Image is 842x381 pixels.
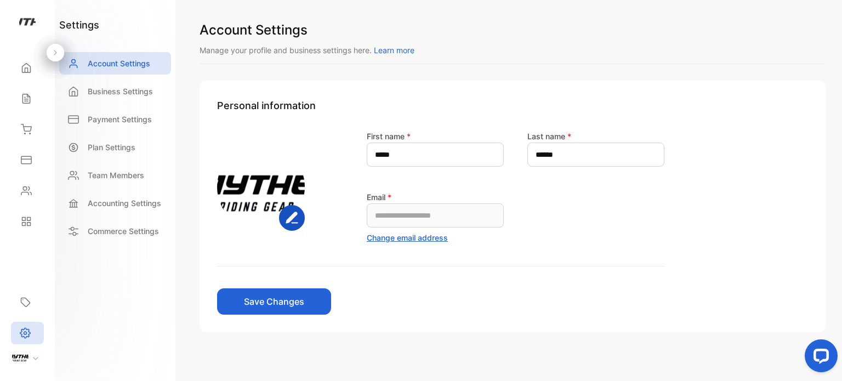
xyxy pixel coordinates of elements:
a: Payment Settings [59,108,171,130]
label: Email [367,192,391,202]
p: Commerce Settings [88,225,159,237]
a: Commerce Settings [59,220,171,242]
img: https://vencrusme-beta-s3bucket.s3.amazonaws.com/profileimages/5c88365c-0c47-4fc2-8343-31d7428320... [217,143,305,231]
a: Account Settings [59,52,171,75]
h1: Account Settings [200,20,826,40]
p: Account Settings [88,58,150,69]
span: Learn more [374,46,414,55]
button: Change email address [367,232,448,243]
h1: settings [59,18,99,32]
p: Manage your profile and business settings here. [200,44,826,56]
p: Plan Settings [88,141,135,153]
button: Save Changes [217,288,331,315]
p: Accounting Settings [88,197,161,209]
a: Accounting Settings [59,192,171,214]
p: Business Settings [88,86,153,97]
img: logo [19,14,36,31]
iframe: LiveChat chat widget [796,335,842,381]
img: profile [12,349,29,365]
a: Plan Settings [59,136,171,158]
label: Last name [527,132,571,141]
a: Business Settings [59,80,171,103]
a: Team Members [59,164,171,186]
h1: Personal information [217,98,808,113]
label: First name [367,132,411,141]
p: Team Members [88,169,144,181]
p: Payment Settings [88,113,152,125]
